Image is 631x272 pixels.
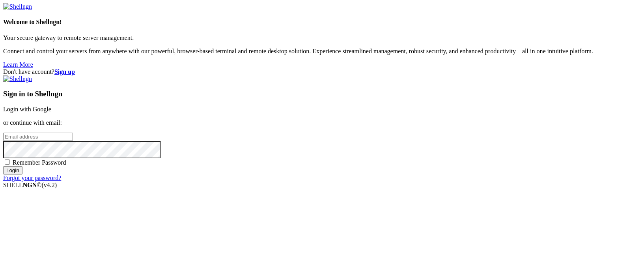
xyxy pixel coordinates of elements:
[3,182,57,188] span: SHELL ©
[3,68,628,75] div: Don't have account?
[54,68,75,75] a: Sign up
[3,106,51,113] a: Login with Google
[3,174,61,181] a: Forgot your password?
[3,75,32,83] img: Shellngn
[5,159,10,165] input: Remember Password
[3,19,628,26] h4: Welcome to Shellngn!
[3,34,628,41] p: Your secure gateway to remote server management.
[3,90,628,98] h3: Sign in to Shellngn
[13,159,66,166] span: Remember Password
[3,48,628,55] p: Connect and control your servers from anywhere with our powerful, browser-based terminal and remo...
[3,119,628,126] p: or continue with email:
[3,61,33,68] a: Learn More
[23,182,37,188] b: NGN
[42,182,57,188] span: 4.2.0
[3,133,73,141] input: Email address
[3,166,22,174] input: Login
[3,3,32,10] img: Shellngn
